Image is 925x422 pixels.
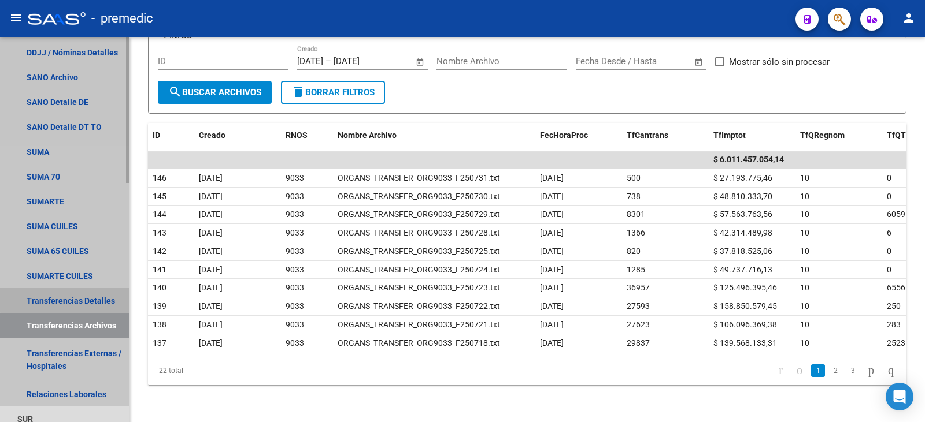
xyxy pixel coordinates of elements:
[286,130,308,140] span: RNOS
[800,283,809,292] span: 10
[199,320,223,329] span: [DATE]
[199,338,223,348] span: [DATE]
[286,210,304,219] span: 9033
[828,364,842,377] a: 2
[297,56,323,66] input: Start date
[800,173,809,182] span: 10
[153,320,166,329] span: 138
[713,283,777,292] span: $ 125.496.395,46
[800,320,809,329] span: 10
[9,11,23,25] mat-icon: menu
[338,192,500,201] span: ORGANS_TRANSFER_ORG9033_F250730.txt
[338,338,500,348] span: ORGANS_TRANSFER_ORG9033_F250718.txt
[713,228,772,237] span: $ 42.314.489,98
[153,265,166,274] span: 141
[627,265,645,274] span: 1285
[622,123,709,148] datatable-header-cell: TfCantrans
[153,210,166,219] span: 144
[333,123,535,148] datatable-header-cell: Nombre Archivo
[148,356,298,385] div: 22 total
[791,364,808,377] a: go to previous page
[153,283,166,292] span: 140
[540,338,564,348] span: [DATE]
[713,210,772,219] span: $ 57.563.763,56
[887,265,891,274] span: 0
[713,338,777,348] span: $ 139.568.133,31
[713,301,777,311] span: $ 158.850.579,45
[199,192,223,201] span: [DATE]
[286,301,304,311] span: 9033
[414,55,427,69] button: Open calendar
[800,301,809,311] span: 10
[576,56,613,66] input: Start date
[286,192,304,201] span: 9033
[627,283,650,292] span: 36957
[713,247,772,256] span: $ 37.818.525,06
[627,210,645,219] span: 8301
[199,247,223,256] span: [DATE]
[281,123,333,148] datatable-header-cell: RNOS
[153,192,166,201] span: 145
[800,228,809,237] span: 10
[713,173,772,182] span: $ 27.193.775,46
[624,56,680,66] input: End date
[281,81,385,104] button: Borrar Filtros
[325,56,331,66] span: –
[627,338,650,348] span: 29837
[846,364,860,377] a: 3
[338,283,500,292] span: ORGANS_TRANSFER_ORG9033_F250723.txt
[800,210,809,219] span: 10
[338,301,500,311] span: ORGANS_TRANSFER_ORG9033_F250722.txt
[334,56,390,66] input: End date
[286,283,304,292] span: 9033
[199,130,225,140] span: Creado
[713,265,772,274] span: $ 49.737.716,13
[887,192,891,201] span: 0
[338,228,500,237] span: ORGANS_TRANSFER_ORG9033_F250728.txt
[199,228,223,237] span: [DATE]
[887,228,891,237] span: 6
[153,130,160,140] span: ID
[540,210,564,219] span: [DATE]
[158,81,272,104] button: Buscar Archivos
[286,228,304,237] span: 9033
[887,210,905,219] span: 6059
[844,361,861,380] li: page 3
[338,130,397,140] span: Nombre Archivo
[153,338,166,348] span: 137
[627,173,641,182] span: 500
[338,320,500,329] span: ORGANS_TRANSFER_ORG9033_F250721.txt
[286,320,304,329] span: 9033
[709,123,795,148] datatable-header-cell: TfImptot
[627,301,650,311] span: 27593
[627,192,641,201] span: 738
[91,6,153,31] span: - premedic
[286,247,304,256] span: 9033
[809,361,827,380] li: page 1
[286,338,304,348] span: 9033
[535,123,622,148] datatable-header-cell: FecHoraProc
[800,192,809,201] span: 10
[540,283,564,292] span: [DATE]
[713,320,777,329] span: $ 106.096.369,38
[887,173,891,182] span: 0
[902,11,916,25] mat-icon: person
[887,338,905,348] span: 2523
[540,192,564,201] span: [DATE]
[338,210,500,219] span: ORGANS_TRANSFER_ORG9033_F250729.txt
[286,265,304,274] span: 9033
[729,55,830,69] span: Mostrar sólo sin procesar
[168,85,182,99] mat-icon: search
[693,55,706,69] button: Open calendar
[713,130,746,140] span: TfImptot
[540,130,588,140] span: FecHoraProc
[795,123,882,148] datatable-header-cell: TfQRegnom
[627,130,668,140] span: TfCantrans
[291,87,375,98] span: Borrar Filtros
[887,283,905,292] span: 6556
[153,301,166,311] span: 139
[540,265,564,274] span: [DATE]
[338,247,500,256] span: ORGANS_TRANSFER_ORG9033_F250725.txt
[168,87,261,98] span: Buscar Archivos
[800,265,809,274] span: 10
